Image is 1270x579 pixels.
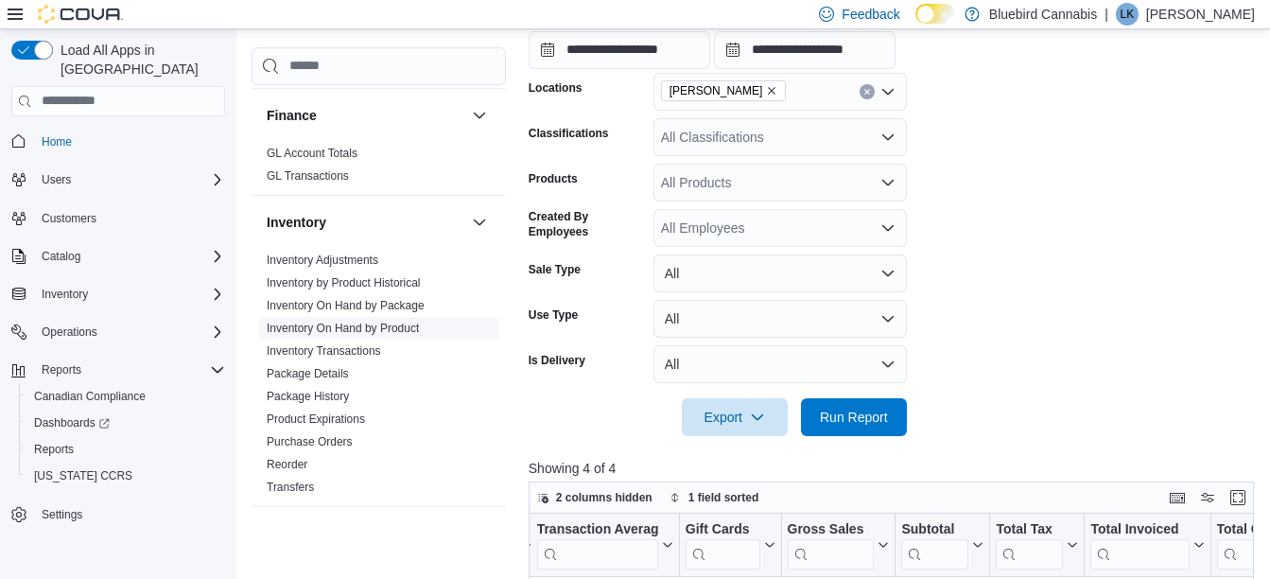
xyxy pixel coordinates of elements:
span: Home [34,130,225,153]
button: Operations [4,319,233,345]
button: Inventory [267,213,464,232]
span: Canadian Compliance [26,385,225,408]
button: Total Invoiced [1090,520,1204,569]
div: Gross Sales [787,520,874,569]
a: Canadian Compliance [26,385,153,408]
span: Run Report [820,408,888,427]
span: Users [42,172,71,187]
button: Open list of options [880,130,896,145]
label: Sale Type [529,262,581,277]
h3: Inventory [267,213,326,232]
button: Canadian Compliance [19,383,233,410]
button: Finance [267,106,464,125]
img: Cova [38,5,123,24]
span: Inventory On Hand by Product [267,321,419,336]
div: Subtotal [901,520,968,538]
a: Package Details [267,367,349,380]
button: Clear input [860,84,875,99]
button: All [653,300,907,338]
span: Product Expirations [267,412,365,427]
a: GL Account Totals [267,147,357,160]
span: Feedback [842,5,899,24]
span: 1 field sorted [688,490,759,505]
a: Reports [26,438,81,461]
a: Purchase Orders [267,435,353,448]
button: Open list of options [880,220,896,236]
input: Press the down key to open a popover containing a calendar. [714,31,896,69]
span: Settings [42,507,82,522]
span: Washington CCRS [26,465,225,487]
span: Settings [34,502,225,526]
a: Inventory Adjustments [267,254,378,267]
button: Gift Cards [686,520,775,569]
span: Reorder [267,457,307,472]
a: Home [34,131,79,153]
span: 2 columns hidden [556,490,652,505]
button: Subtotal [901,520,983,569]
button: Catalog [4,243,233,270]
label: Classifications [529,126,609,141]
button: Export [682,398,788,436]
div: Luma Khoury [1116,3,1139,26]
a: Inventory Transactions [267,344,381,358]
button: Run Report [801,398,907,436]
div: Transaction Average [536,520,657,569]
button: 1 field sorted [662,486,767,509]
a: Product Expirations [267,412,365,426]
label: Created By Employees [529,209,646,239]
a: Inventory On Hand by Package [267,299,425,312]
button: Operations [34,321,105,343]
span: Operations [42,325,97,340]
span: Home [42,134,72,149]
span: Dark Mode [915,24,916,25]
button: Keyboard shortcuts [1166,486,1189,509]
button: All [653,345,907,383]
span: Reports [26,438,225,461]
label: Locations [529,80,583,96]
span: Reports [34,359,225,381]
span: GL Transactions [267,168,349,184]
div: Gift Cards [686,520,760,538]
div: Total Tax [996,520,1063,569]
button: Transaction Average [517,520,672,569]
span: [PERSON_NAME] [670,81,763,100]
button: [US_STATE] CCRS [19,463,233,489]
button: Total Tax [996,520,1078,569]
span: Inventory On Hand by Package [267,298,425,313]
span: Catalog [42,249,80,264]
input: Dark Mode [915,4,955,24]
a: Inventory by Product Historical [267,276,421,289]
a: Package History [267,390,349,403]
span: Canadian Compliance [34,389,146,404]
a: Settings [34,503,90,526]
span: Catalog [34,245,225,268]
button: Users [4,167,233,193]
button: Reports [34,359,89,381]
button: Enter fullscreen [1227,486,1249,509]
button: Inventory [468,211,491,234]
p: Bluebird Cannabis [989,3,1097,26]
button: Users [34,168,78,191]
button: Reports [4,357,233,383]
button: Finance [468,104,491,127]
span: Package Details [267,366,349,381]
a: Customers [34,207,104,230]
button: Gross Sales [787,520,889,569]
label: Products [529,171,578,186]
button: Reports [19,436,233,463]
div: Gross Sales [787,520,874,538]
a: Reorder [267,458,307,471]
input: Press the down key to open a popover containing a calendar. [529,31,710,69]
div: Subtotal [901,520,968,569]
span: Reports [34,442,74,457]
span: Transfers [267,480,314,495]
span: Inventory [42,287,88,302]
span: Export [693,398,776,436]
span: Customers [42,211,96,226]
p: | [1105,3,1108,26]
label: Use Type [529,307,578,323]
span: Almonte [661,80,787,101]
a: [US_STATE] CCRS [26,465,140,487]
button: Open list of options [880,84,896,99]
span: Users [34,168,225,191]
